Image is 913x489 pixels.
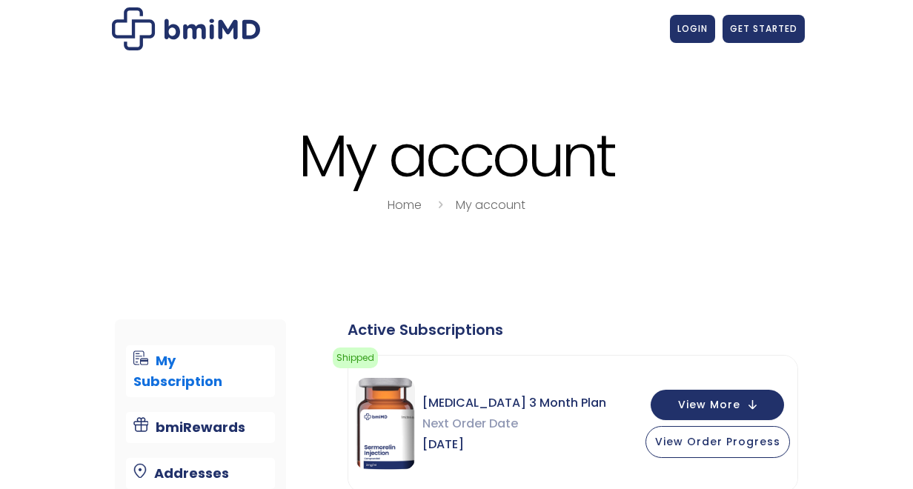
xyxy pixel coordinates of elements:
[388,196,422,213] a: Home
[348,319,798,340] div: Active Subscriptions
[723,15,805,43] a: GET STARTED
[126,345,274,397] a: My Subscription
[655,434,780,449] span: View Order Progress
[108,124,805,187] h1: My account
[678,400,740,410] span: View More
[651,390,784,420] button: View More
[730,22,797,35] span: GET STARTED
[126,458,274,489] a: Addresses
[422,393,606,413] span: [MEDICAL_DATA] 3 Month Plan
[126,412,274,443] a: bmiRewards
[677,22,708,35] span: LOGIN
[456,196,525,213] a: My account
[432,196,448,213] i: breadcrumbs separator
[422,434,606,455] span: [DATE]
[356,378,415,470] img: Sermorelin 3 Month Plan
[112,7,260,50] img: My account
[670,15,715,43] a: LOGIN
[422,413,606,434] span: Next Order Date
[333,347,378,368] span: Shipped
[645,426,790,458] button: View Order Progress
